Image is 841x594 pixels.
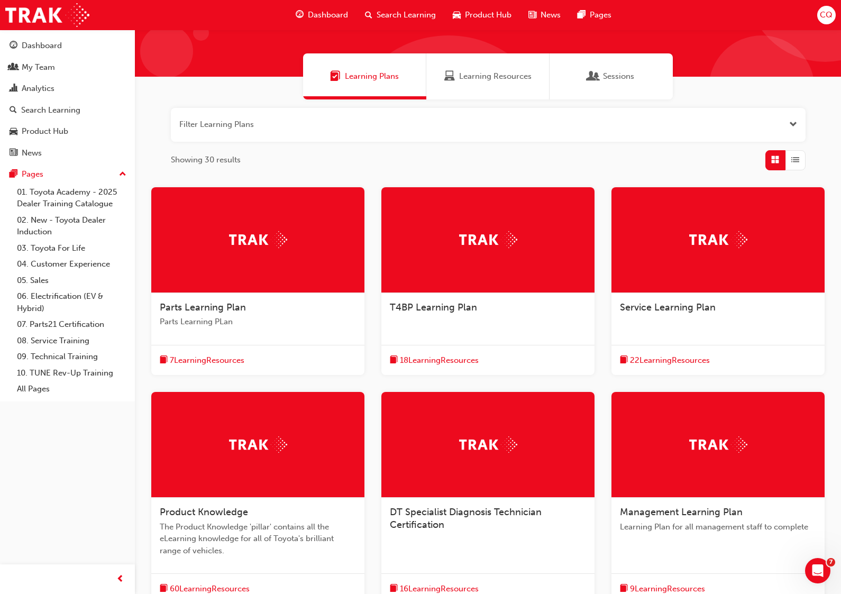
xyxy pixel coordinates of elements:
iframe: Intercom live chat [805,558,830,583]
a: 01. Toyota Academy - 2025 Dealer Training Catalogue [13,184,131,212]
span: CQ [820,9,833,21]
img: Trak [459,436,517,453]
span: search-icon [10,106,17,115]
button: Pages [4,165,131,184]
span: book-icon [160,354,168,367]
div: Product Hub [22,125,68,138]
span: Product Hub [465,9,511,21]
a: SessionsSessions [550,53,673,99]
a: Search Learning [4,100,131,120]
button: CQ [817,6,836,24]
div: My Team [22,61,55,74]
a: All Pages [13,381,131,397]
a: 06. Electrification (EV & Hybrid) [13,288,131,316]
a: TrakService Learning Planbook-icon22LearningResources [611,187,825,376]
span: car-icon [453,8,461,22]
span: news-icon [10,149,17,158]
a: Learning PlansLearning Plans [303,53,426,99]
div: News [22,147,42,159]
span: 7 Learning Resources [170,354,244,367]
span: people-icon [10,63,17,72]
span: book-icon [620,354,628,367]
button: DashboardMy TeamAnalyticsSearch LearningProduct HubNews [4,34,131,165]
img: Trak [689,231,747,248]
div: Analytics [22,83,54,95]
a: guage-iconDashboard [287,4,356,26]
span: List [791,154,799,166]
a: 03. Toyota For Life [13,240,131,257]
a: 05. Sales [13,272,131,289]
a: news-iconNews [520,4,569,26]
span: Learning Plans [345,70,399,83]
a: Learning ResourcesLearning Resources [426,53,550,99]
img: Trak [689,436,747,453]
span: chart-icon [10,84,17,94]
span: Learning Plans [330,70,341,83]
span: pages-icon [578,8,586,22]
div: Pages [22,168,43,180]
img: Trak [229,436,287,453]
span: guage-icon [296,8,304,22]
span: Sessions [588,70,599,83]
a: search-iconSearch Learning [356,4,444,26]
span: DT Specialist Diagnosis Technician Certification [390,506,542,531]
span: book-icon [390,354,398,367]
span: Showing 30 results [171,154,241,166]
span: 18 Learning Resources [400,354,479,367]
span: search-icon [365,8,372,22]
span: up-icon [119,168,126,181]
a: 08. Service Training [13,333,131,349]
div: Search Learning [21,104,80,116]
a: 02. New - Toyota Dealer Induction [13,212,131,240]
span: News [541,9,561,21]
a: 09. Technical Training [13,349,131,365]
button: book-icon7LearningResources [160,354,244,367]
span: Parts Learning PLan [160,316,356,328]
img: Trak [459,231,517,248]
a: My Team [4,58,131,77]
img: Trak [5,3,89,27]
a: 04. Customer Experience [13,256,131,272]
span: Service Learning Plan [620,301,716,313]
a: 07. Parts21 Certification [13,316,131,333]
span: Pages [590,9,611,21]
span: prev-icon [116,573,124,586]
span: Learning Resources [459,70,532,83]
a: TrakT4BP Learning Planbook-icon18LearningResources [381,187,595,376]
a: pages-iconPages [569,4,620,26]
img: Trak [229,231,287,248]
span: Parts Learning Plan [160,301,246,313]
span: Search Learning [377,9,436,21]
button: Open the filter [789,118,797,131]
a: TrakParts Learning PlanParts Learning PLanbook-icon7LearningResources [151,187,364,376]
span: Sessions [603,70,634,83]
a: News [4,143,131,163]
span: guage-icon [10,41,17,51]
span: Grid [771,154,779,166]
span: T4BP Learning Plan [390,301,477,313]
button: book-icon22LearningResources [620,354,710,367]
span: 22 Learning Resources [630,354,710,367]
a: 10. TUNE Rev-Up Training [13,365,131,381]
span: 7 [827,558,835,566]
span: The Product Knowledge 'pillar' contains all the eLearning knowledge for all of Toyota's brilliant... [160,521,356,557]
a: Analytics [4,79,131,98]
a: Product Hub [4,122,131,141]
span: Learning Plan for all management staff to complete [620,521,816,533]
span: Learning Resources [444,70,455,83]
span: news-icon [528,8,536,22]
a: Dashboard [4,36,131,56]
a: car-iconProduct Hub [444,4,520,26]
button: book-icon18LearningResources [390,354,479,367]
span: Product Knowledge [160,506,248,518]
div: Dashboard [22,40,62,52]
span: Dashboard [308,9,348,21]
span: Management Learning Plan [620,506,743,518]
span: pages-icon [10,170,17,179]
span: car-icon [10,127,17,136]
